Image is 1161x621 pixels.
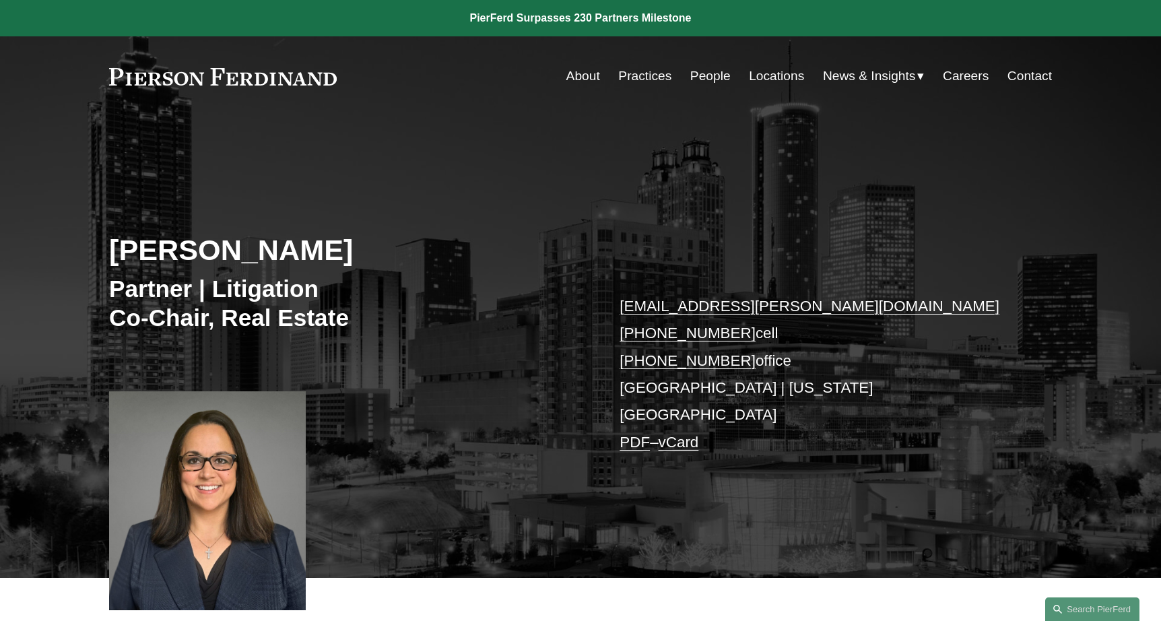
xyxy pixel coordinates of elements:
[690,63,731,89] a: People
[109,274,580,333] h3: Partner | Litigation Co-Chair, Real Estate
[620,434,650,451] a: PDF
[659,434,699,451] a: vCard
[943,63,989,89] a: Careers
[749,63,804,89] a: Locations
[620,352,756,369] a: [PHONE_NUMBER]
[620,298,999,315] a: [EMAIL_ADDRESS][PERSON_NAME][DOMAIN_NAME]
[109,232,580,267] h2: [PERSON_NAME]
[620,325,756,341] a: [PHONE_NUMBER]
[620,293,1012,456] p: cell office [GEOGRAPHIC_DATA] | [US_STATE][GEOGRAPHIC_DATA] –
[566,63,600,89] a: About
[1045,597,1139,621] a: Search this site
[823,65,916,88] span: News & Insights
[823,63,925,89] a: folder dropdown
[618,63,671,89] a: Practices
[1007,63,1052,89] a: Contact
